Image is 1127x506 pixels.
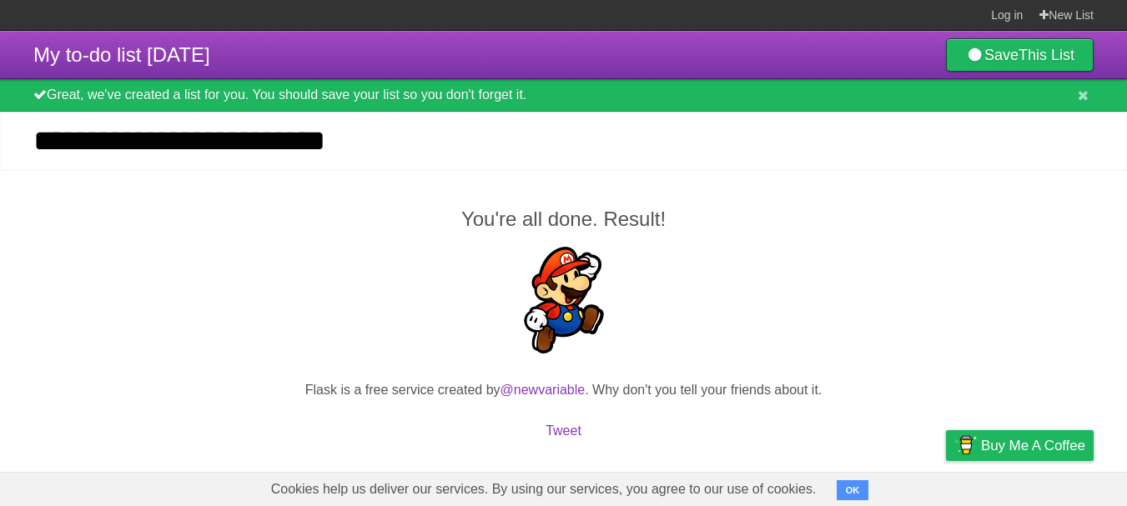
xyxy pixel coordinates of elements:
p: Flask is a free service created by . Why don't you tell your friends about it. [33,380,1094,400]
span: Cookies help us deliver our services. By using our services, you agree to our use of cookies. [254,473,833,506]
img: Buy me a coffee [954,431,977,459]
a: @newvariable [501,383,586,397]
a: Tweet [546,423,581,438]
button: OK [837,480,869,500]
span: My to-do list [DATE] [33,43,210,66]
img: Super Mario [511,247,617,353]
span: Buy me a coffee [981,431,1085,460]
a: Buy me a coffee [946,430,1094,461]
a: SaveThis List [946,38,1094,72]
h2: You're all done. Result! [33,204,1094,234]
b: This List [1019,47,1074,63]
